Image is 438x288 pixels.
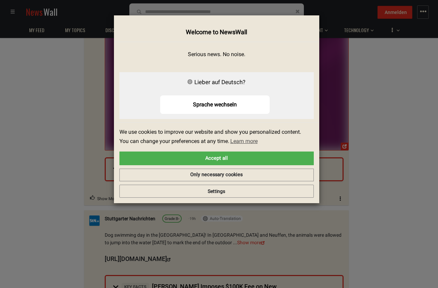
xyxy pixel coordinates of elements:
[229,136,259,146] a: learn more about cookies
[119,128,308,146] span: We use cookies to improve our website and show you personalized content. You can change your pref...
[119,152,314,165] a: allow cookies
[119,128,314,181] div: cookieconsent
[160,95,270,114] button: Sprache wechseln
[119,28,314,37] h4: Welcome to NewsWall
[119,77,314,87] div: Lieber auf Deutsch?
[119,185,314,198] button: Settings
[119,169,314,182] a: deny cookies
[119,51,314,58] p: Serious news. No noise.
